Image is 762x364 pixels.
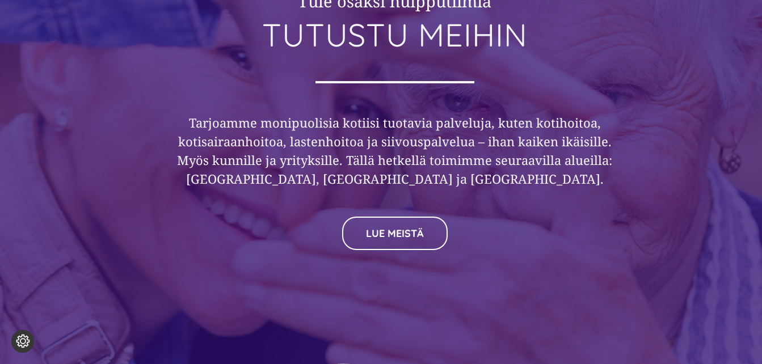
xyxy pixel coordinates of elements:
[177,113,613,188] h3: Tarjoamme moni­puolisia kotiisi tuotavia palve­luja, kuten koti­hoitoa, koti­sairaan­hoitoa, last...
[11,330,34,353] button: Evästeasetukset
[177,18,613,53] h1: TUTUSTU MEIHIN
[366,227,424,239] span: LUE MEISTÄ
[342,217,448,250] a: LUE MEISTÄ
